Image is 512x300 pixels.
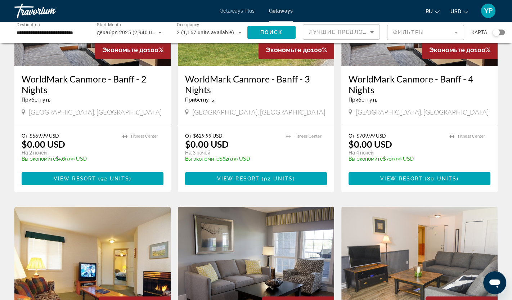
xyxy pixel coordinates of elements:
mat-select: Sort by [309,28,374,36]
p: $569.99 USD [22,156,115,162]
span: 80 units [427,176,457,182]
button: User Menu [479,3,498,18]
p: $0.00 USD [349,139,392,149]
span: USD [450,9,461,14]
button: Filter [387,24,464,40]
span: Вы экономите [185,156,219,162]
a: WorldMark Canmore - Banff - 2 Nights [22,73,163,95]
span: Прибегнуть [185,97,214,103]
button: Change currency [450,6,468,17]
span: ( ) [423,176,459,182]
span: От [349,133,355,139]
span: 92 units [264,176,293,182]
span: Лучшие предложения [309,29,386,35]
span: $629.99 USD [193,133,223,139]
a: Getaways Plus [220,8,255,14]
button: Change language [426,6,440,17]
span: [GEOGRAPHIC_DATA], [GEOGRAPHIC_DATA] [29,108,162,116]
span: Occupancy [177,22,199,27]
p: На 4 ночей [349,149,442,156]
a: Getaways [269,8,293,14]
span: Экономьте до [429,46,474,54]
span: [GEOGRAPHIC_DATA], [GEOGRAPHIC_DATA] [192,108,325,116]
span: 92 units [100,176,129,182]
span: карта [471,27,487,37]
button: View Resort(80 units) [349,172,490,185]
div: 100% [422,41,498,59]
span: Destination [17,22,40,27]
span: View Resort [54,176,96,182]
a: Travorium [14,1,86,20]
span: View Resort [380,176,423,182]
span: YP [484,7,493,14]
p: $629.99 USD [185,156,279,162]
span: View Resort [217,176,260,182]
span: [GEOGRAPHIC_DATA], [GEOGRAPHIC_DATA] [356,108,489,116]
span: Вы экономите [349,156,383,162]
span: ru [426,9,433,14]
span: От [185,133,191,139]
span: 2 (1,167 units available) [177,30,234,35]
a: WorldMark Canmore - Banff - 3 Nights [185,73,327,95]
span: $569.99 USD [30,133,59,139]
span: Start Month [97,22,121,27]
span: декабря 2025 (2,940 units available) [97,30,185,35]
button: View Resort(92 units) [22,172,163,185]
p: $709.99 USD [349,156,442,162]
div: 100% [259,41,334,59]
span: ( ) [96,176,131,182]
p: На 3 ночей [185,149,279,156]
span: $709.99 USD [356,133,386,139]
p: На 2 ночей [22,149,115,156]
p: $0.00 USD [185,139,229,149]
span: Экономьте до [266,46,311,54]
p: $0.00 USD [22,139,65,149]
span: Fitness Center [131,134,158,139]
span: От [22,133,28,139]
span: Прибегнуть [22,97,50,103]
span: ( ) [260,176,295,182]
span: Вы экономите [22,156,56,162]
span: Экономьте до [102,46,147,54]
span: Fitness Center [295,134,322,139]
button: View Resort(92 units) [185,172,327,185]
button: Поиск [247,26,296,39]
span: Fitness Center [458,134,485,139]
a: WorldMark Canmore - Banff - 4 Nights [349,73,490,95]
div: 100% [95,41,171,59]
iframe: Кнопка для запуску вікна повідомлень [483,271,506,294]
span: Прибегнуть [349,97,377,103]
span: Поиск [260,30,283,35]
